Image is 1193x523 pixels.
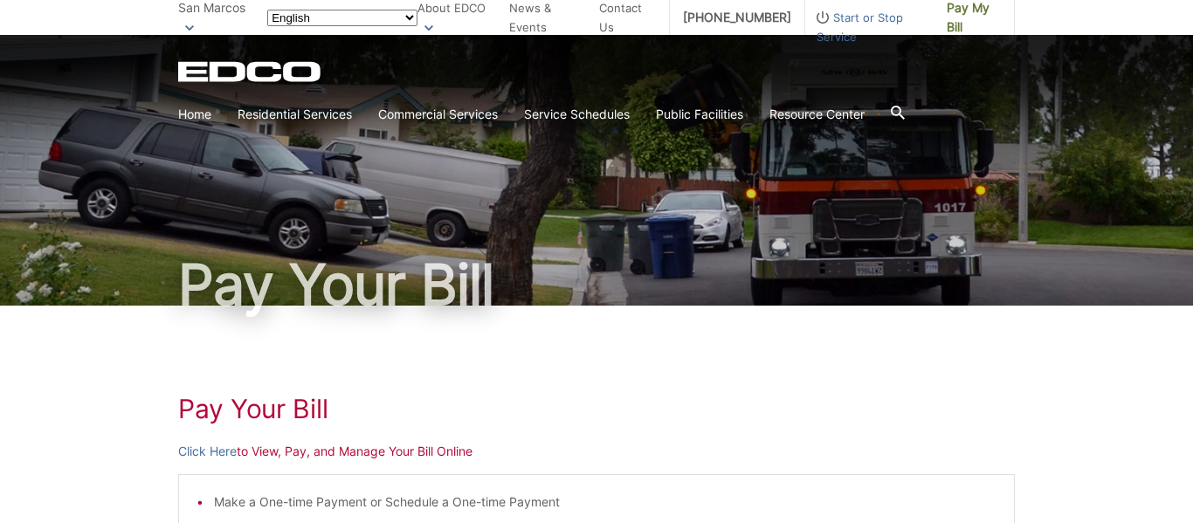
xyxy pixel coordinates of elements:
li: Make a One-time Payment or Schedule a One-time Payment [214,492,996,512]
h1: Pay Your Bill [178,393,1015,424]
a: Public Facilities [656,105,743,124]
select: Select a language [267,10,417,26]
a: Service Schedules [524,105,630,124]
a: Residential Services [238,105,352,124]
a: Home [178,105,211,124]
h1: Pay Your Bill [178,257,1015,313]
p: to View, Pay, and Manage Your Bill Online [178,442,1015,461]
a: Commercial Services [378,105,498,124]
a: EDCD logo. Return to the homepage. [178,61,323,82]
a: Resource Center [769,105,865,124]
a: Click Here [178,442,237,461]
